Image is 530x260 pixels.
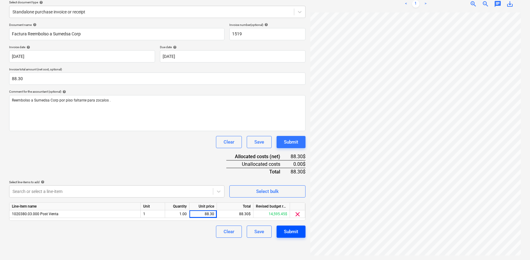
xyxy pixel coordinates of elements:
div: Unit [141,203,165,210]
div: Revised budget remaining [253,203,290,210]
div: Comment for the accountant (optional) [9,90,306,94]
button: Submit [277,226,306,238]
div: Invoice number (optional) [229,23,306,27]
div: Due date [160,45,306,49]
div: Clear [224,228,234,236]
span: help [61,90,66,94]
div: Select document type [9,0,306,4]
span: help [40,180,44,184]
div: 14,595.45$ [253,210,290,218]
button: Clear [216,226,242,238]
input: Document name [9,28,224,40]
span: chat [494,0,501,8]
button: Save [247,226,272,238]
div: 0.00$ [290,160,306,168]
div: Unallocated costs [226,160,290,168]
div: Save [254,138,264,146]
span: help [38,1,43,4]
a: Previous page [402,0,410,8]
div: Line-item name [9,203,141,210]
div: Invoice date [9,45,155,49]
p: Invoice total amount (net cost, optional) [9,67,306,73]
span: help [263,23,268,27]
iframe: Chat Widget [500,231,530,260]
div: Allocated costs (net) [226,153,290,160]
div: 88.30$ [217,210,253,218]
div: Submit [284,228,298,236]
div: Total [217,203,253,210]
input: Due date not specified [160,50,306,62]
button: Submit [277,136,306,148]
span: help [32,23,37,27]
span: clear [294,211,301,218]
div: Unit price [189,203,217,210]
span: zoom_out [482,0,489,8]
span: Reembolso a Sumedsa Corp por piso faltante para zocalos . [12,98,111,102]
button: Clear [216,136,242,148]
span: help [25,45,30,49]
div: 1.00 [168,210,187,218]
div: 88.30 [192,210,214,218]
div: Clear [224,138,234,146]
div: 1 [141,210,165,218]
button: Save [247,136,272,148]
a: Next page [422,0,429,8]
div: 88.30$ [290,153,306,160]
input: Invoice number [229,28,306,40]
span: 1020380.03.000 Post Venta [12,212,58,216]
div: Select bulk [256,187,279,195]
div: Quantity [165,203,189,210]
button: Select bulk [229,185,306,198]
div: Total [226,168,290,175]
a: Page 1 is your current page [412,0,419,8]
span: help [172,45,177,49]
div: Widget de chat [500,231,530,260]
div: 88.30$ [290,168,306,175]
input: Invoice date not specified [9,50,155,62]
span: zoom_in [470,0,477,8]
div: Save [254,228,264,236]
div: Select line-items to add [9,180,224,184]
span: save_alt [506,0,514,8]
div: Submit [284,138,298,146]
input: Invoice total amount (net cost, optional) [9,73,306,85]
div: Document name [9,23,224,27]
